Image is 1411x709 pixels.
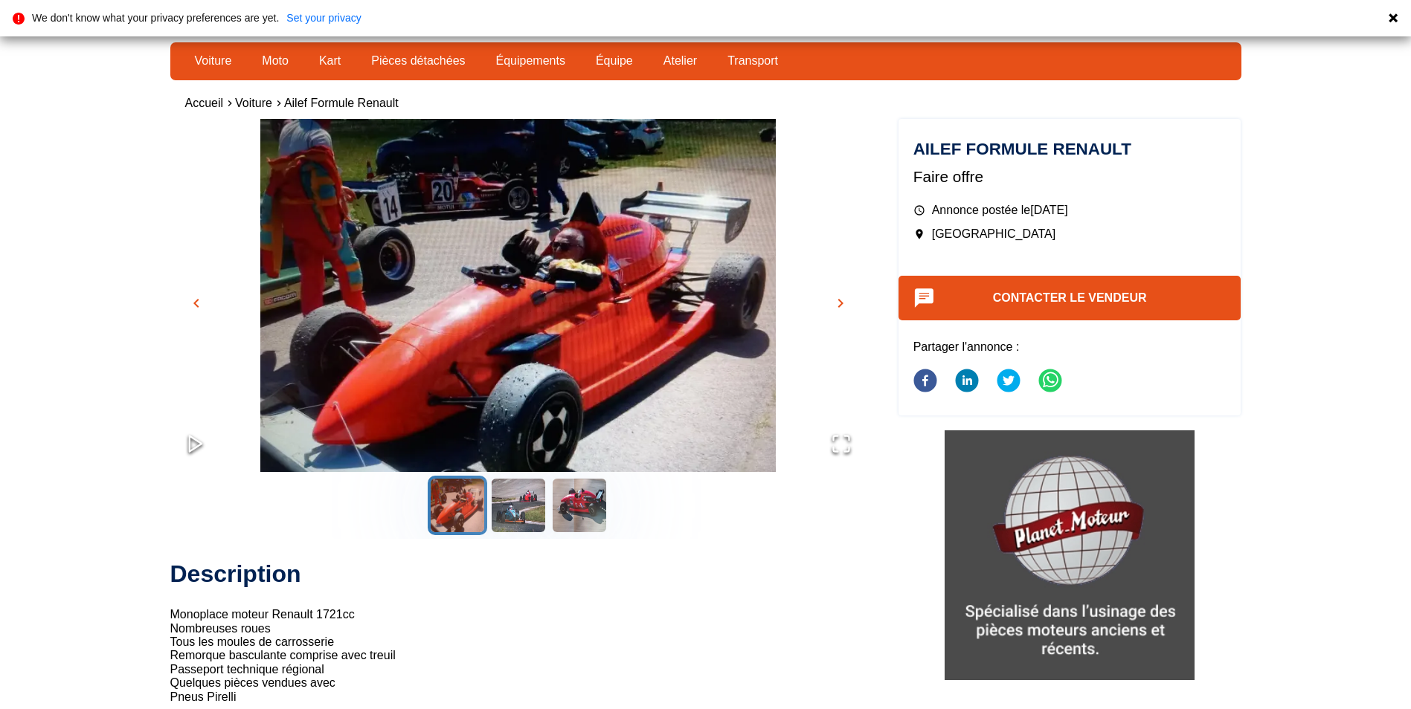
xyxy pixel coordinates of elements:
a: Contacter le vendeur [993,291,1147,304]
p: Partager l'annonce : [913,339,1227,355]
p: We don't know what your privacy preferences are yet. [32,13,279,23]
button: twitter [997,360,1021,404]
button: Go to Slide 1 [428,476,487,535]
button: Contacter le vendeur [899,276,1241,320]
p: [GEOGRAPHIC_DATA] [913,226,1227,242]
button: Play or Pause Slideshow [170,418,221,472]
a: Équipements [486,48,575,74]
a: Équipe [586,48,643,74]
h1: Ailef Formule Renault [913,141,1227,158]
div: Monoplace moteur Renault 1721cc Nombreuses roues Tous les moules de carrosserie Remorque basculan... [170,559,867,704]
span: chevron_left [187,294,205,312]
button: Open Fullscreen [816,418,867,472]
img: image [170,119,867,505]
p: Faire offre [913,166,1227,187]
button: Go to Slide 2 [489,476,548,535]
a: Kart [309,48,350,74]
a: Ailef Formule Renault [284,97,399,109]
span: chevron_right [832,294,849,312]
a: Transport [718,48,788,74]
button: whatsapp [1038,360,1062,404]
div: Go to Slide 1 [170,119,867,472]
h2: Description [170,559,867,589]
a: Set your privacy [286,13,361,23]
p: Annonce postée le [DATE] [913,202,1227,218]
a: Voiture [235,97,272,109]
button: facebook [913,360,937,404]
a: Voiture [185,48,242,74]
a: Pièces détachées [361,48,475,74]
a: Atelier [654,48,707,74]
a: Accueil [185,97,224,109]
button: chevron_left [185,292,208,314]
div: Thumbnail Navigation [170,476,867,535]
button: chevron_right [829,292,852,314]
button: Go to Slide 3 [550,476,609,535]
a: Moto [252,48,298,74]
button: linkedin [955,360,979,404]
